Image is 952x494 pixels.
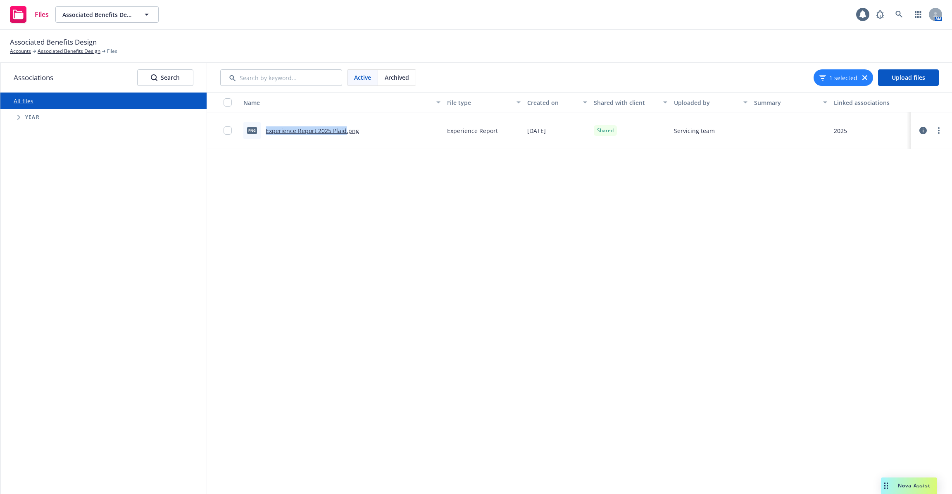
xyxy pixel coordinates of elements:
div: Shared with client [594,98,658,107]
div: Tree Example [0,109,207,126]
a: Associated Benefits Design [38,47,100,55]
button: Linked associations [831,93,911,112]
button: Uploaded by [671,93,751,112]
button: Name [240,93,444,112]
div: Drag to move [881,477,891,494]
span: [DATE] [527,126,546,135]
div: Created on [527,98,578,107]
span: Shared [597,127,614,134]
a: Switch app [910,6,926,23]
button: Nova Assist [881,477,937,494]
a: Accounts [10,47,31,55]
a: Report a Bug [872,6,888,23]
button: Created on [524,93,590,112]
a: Experience Report 2025 Plaid.png [266,127,359,135]
a: Files [7,3,52,26]
span: Experience Report [447,126,498,135]
span: png [247,127,257,133]
div: Linked associations [834,98,907,107]
span: Associated Benefits Design [62,10,134,19]
div: Search [151,70,180,85]
span: Files [35,11,49,18]
div: Uploaded by [674,98,738,107]
button: Associated Benefits Design [55,6,159,23]
span: Archived [385,73,409,82]
span: Year [25,115,40,120]
div: 2025 [834,126,847,135]
span: Active [354,73,371,82]
input: Select all [224,98,232,107]
div: Summary [754,98,819,107]
span: Files [107,47,117,55]
span: Associations [14,72,53,83]
input: Search by keyword... [220,69,342,86]
button: SearchSearch [137,69,193,86]
button: Summary [751,93,831,112]
div: File type [447,98,512,107]
button: Upload files [878,69,939,86]
input: Toggle Row Selected [224,126,232,135]
span: Servicing team [674,126,715,135]
svg: Search [151,74,157,81]
button: Shared with client [590,93,671,112]
span: Upload files [892,74,925,81]
button: File type [444,93,524,112]
a: All files [14,97,33,105]
a: Search [891,6,907,23]
a: more [934,126,944,135]
span: Nova Assist [898,482,931,489]
div: Name [243,98,431,107]
button: 1 selected [819,74,857,82]
span: Associated Benefits Design [10,37,97,47]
